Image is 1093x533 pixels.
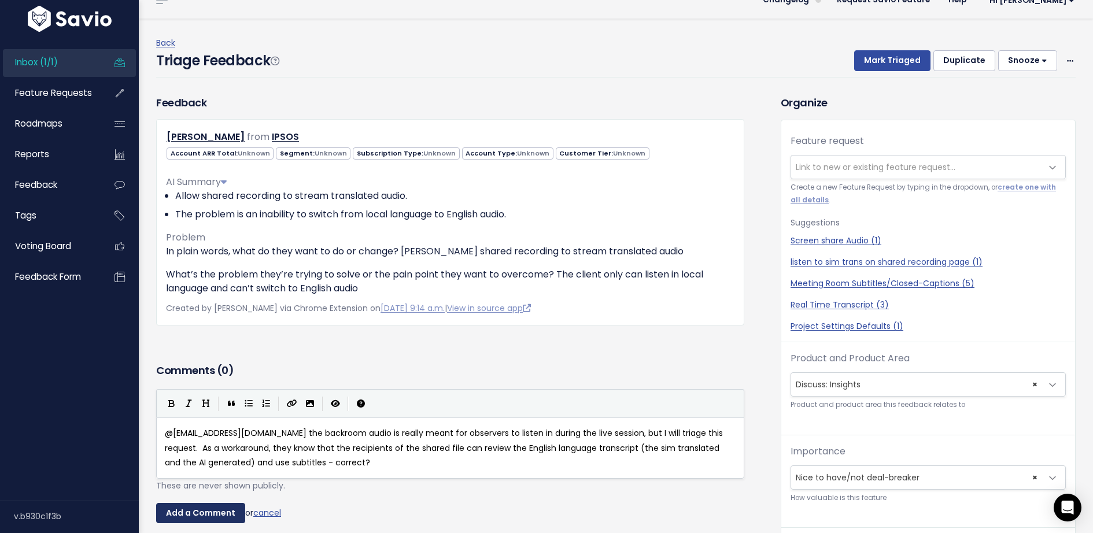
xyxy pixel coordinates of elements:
span: Unknown [315,149,347,158]
li: Allow shared recording to stream translated audio. [175,189,734,203]
span: 0 [221,363,228,377]
a: View in source app [447,302,531,314]
button: Bold [163,395,180,412]
span: AI Summary [166,175,227,188]
span: Account ARR Total: [167,147,274,160]
span: Customer Tier: [556,147,649,160]
span: Account Type: [462,147,553,160]
div: or [156,503,744,524]
button: Mark Triaged [854,50,930,71]
a: Real Time Transcript (3) [791,299,1066,311]
button: Duplicate [933,50,995,71]
span: × [1032,373,1037,396]
span: Problem [166,231,205,244]
span: Unknown [238,149,270,158]
span: Feedback [15,179,57,191]
p: What’s the problem they’re trying to solve or the pain point they want to overcome? The client on... [166,268,734,295]
a: Feature Requests [3,80,96,106]
h4: Triage Feedback [156,50,279,71]
span: × [1032,466,1037,489]
div: v.b930c1f3b [14,501,139,531]
i: | [218,397,219,411]
button: Quote [223,395,240,412]
input: Add a Comment [156,503,245,524]
button: Generic List [240,395,257,412]
span: Unknown [423,149,456,158]
button: Toggle Preview [327,395,344,412]
h3: Feedback [156,95,206,110]
span: Feedback form [15,271,81,283]
div: Open Intercom Messenger [1054,494,1081,521]
button: Numbered List [257,395,275,412]
span: These are never shown publicly. [156,480,285,491]
span: Created by [PERSON_NAME] via Chrome Extension on | [166,302,531,314]
span: Unknown [613,149,645,158]
span: Tags [15,209,36,221]
span: Discuss: Insights [791,372,1066,397]
span: Roadmaps [15,117,62,129]
p: In plain words, what do they want to do or change? [PERSON_NAME] shared recording to stream trans... [166,245,734,258]
span: Segment: [276,147,350,160]
span: Unknown [517,149,549,158]
a: Tags [3,202,96,229]
a: Inbox (1/1) [3,49,96,76]
a: cancel [253,506,281,518]
small: How valuable is this feature [791,492,1066,504]
h3: Comments ( ) [156,362,744,379]
button: Markdown Guide [352,395,370,412]
label: Feature request [791,134,864,148]
span: Feature Requests [15,87,92,99]
a: listen to sim trans on shared recording page (1) [791,256,1066,268]
label: Importance [791,445,845,458]
a: Reports [3,141,96,168]
button: Create Link [283,395,301,412]
span: Nice to have/not deal-breaker [791,465,1066,490]
p: Suggestions [791,216,1066,230]
h3: Organize [781,95,1076,110]
span: Inbox (1/1) [15,56,58,68]
li: The problem is an inability to switch from local language to English audio. [175,208,734,221]
img: logo-white.9d6f32f41409.svg [25,6,115,32]
a: Feedback [3,172,96,198]
button: Heading [197,395,215,412]
span: from [247,130,269,143]
button: Italic [180,395,197,412]
i: | [348,397,349,411]
span: Subscription Type: [353,147,459,160]
a: [PERSON_NAME] [167,130,245,143]
button: Snooze [998,50,1057,71]
a: Feedback form [3,264,96,290]
label: Product and Product Area [791,351,910,365]
span: Reports [15,148,49,160]
a: create one with all details [791,183,1056,204]
a: Roadmaps [3,110,96,137]
span: Link to new or existing feature request... [796,161,955,173]
small: Product and product area this feedback relates to [791,399,1066,411]
a: [DATE] 9:14 a.m. [381,302,445,314]
a: Back [156,37,175,49]
a: Project Settings Defaults (1) [791,320,1066,332]
a: Screen share Audio (1) [791,235,1066,247]
span: Discuss: Insights [791,373,1042,396]
a: IPSOS [272,130,299,143]
i: | [322,397,323,411]
small: Create a new Feature Request by typing in the dropdown, or . [791,182,1066,206]
button: Import an image [301,395,319,412]
a: Meeting Room Subtitles/Closed-Captions (5) [791,277,1066,290]
i: | [278,397,279,411]
span: Nice to have/not deal-breaker [791,466,1042,489]
a: Voting Board [3,233,96,260]
span: @[EMAIL_ADDRESS][DOMAIN_NAME] the backroom audio is really meant for observers to listen in durin... [165,427,725,468]
span: Voting Board [15,240,71,252]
